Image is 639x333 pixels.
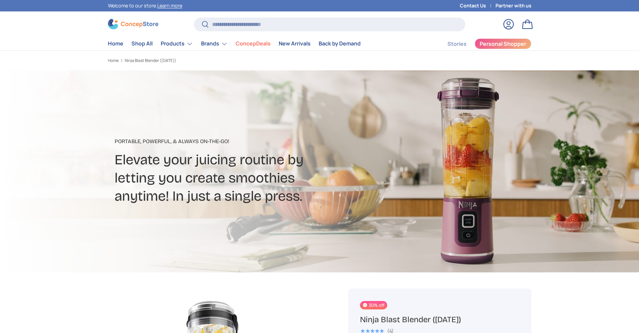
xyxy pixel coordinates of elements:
[480,41,526,46] span: Personal Shopper
[161,37,193,51] a: Products
[108,37,123,50] a: Home
[157,2,182,9] a: Learn more
[157,37,197,51] summary: Products
[236,37,271,50] a: ConcepDeals
[108,58,332,64] nav: Breadcrumbs
[360,314,519,325] h1: Ninja Blast Blender ([DATE])
[108,59,119,63] a: Home
[108,2,182,9] p: Welcome to our store.
[360,301,387,309] span: 30% off
[279,37,311,50] a: New Arrivals
[475,38,531,49] a: Personal Shopper
[201,37,228,51] a: Brands
[108,37,361,51] nav: Primary
[431,37,531,51] nav: Secondary
[460,2,495,9] a: Contact Us
[115,151,373,205] h2: Elevate your juicing routine by letting you create smoothies anytime! In just a single press.
[447,37,467,51] a: Stories
[125,59,176,63] a: Ninja Blast Blender ([DATE])
[108,19,158,29] img: ConcepStore
[197,37,232,51] summary: Brands
[319,37,361,50] a: Back by Demand
[115,137,373,145] p: Portable, Powerful, & Always On-The-Go!
[131,37,153,50] a: Shop All
[495,2,531,9] a: Partner with us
